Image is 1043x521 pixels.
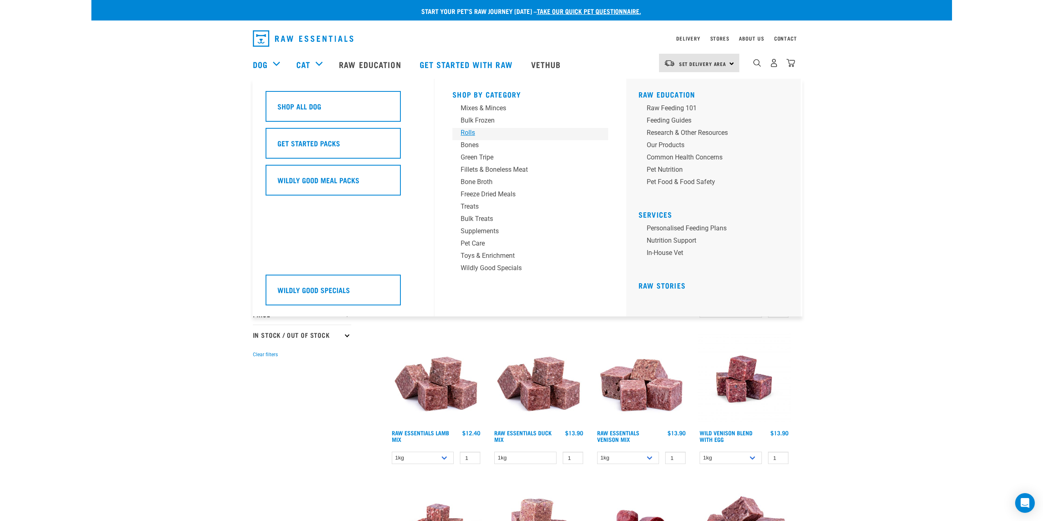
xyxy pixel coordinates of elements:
[452,239,608,251] a: Pet Care
[647,128,775,138] div: Research & Other Resources
[296,58,310,71] a: Cat
[698,332,791,425] img: Venison Egg 1616
[597,431,639,441] a: Raw Essentials Venison Mix
[331,48,411,81] a: Raw Education
[461,165,589,175] div: Fillets & Boneless Meat
[647,152,775,162] div: Common Health Concerns
[452,226,608,239] a: Supplements
[664,59,675,67] img: van-moving.png
[246,27,797,50] nav: dropdown navigation
[565,430,583,436] div: $13.90
[452,103,608,116] a: Mixes & Minces
[461,239,589,248] div: Pet Care
[639,140,794,152] a: Our Products
[753,59,761,67] img: home-icon-1@2x.png
[277,101,321,111] h5: Shop All Dog
[452,177,608,189] a: Bone Broth
[460,452,480,464] input: 1
[452,90,608,97] h5: Shop By Category
[452,214,608,226] a: Bulk Treats
[452,251,608,263] a: Toys & Enrichment
[452,152,608,165] a: Green Tripe
[452,128,608,140] a: Rolls
[266,91,421,128] a: Shop All Dog
[98,6,958,16] p: Start your pet’s raw journey [DATE] –
[774,37,797,40] a: Contact
[492,332,585,425] img: ?1041 RE Lamb Mix 01
[461,202,589,212] div: Treats
[639,92,695,96] a: Raw Education
[710,37,729,40] a: Stores
[452,165,608,177] a: Fillets & Boneless Meat
[461,226,589,236] div: Supplements
[452,263,608,275] a: Wildly Good Specials
[647,103,775,113] div: Raw Feeding 101
[647,177,775,187] div: Pet Food & Food Safety
[595,332,688,425] img: 1113 RE Venison Mix 01
[639,116,794,128] a: Feeding Guides
[253,325,351,345] p: In Stock / Out Of Stock
[639,152,794,165] a: Common Health Concerns
[461,140,589,150] div: Bones
[266,165,421,202] a: Wildly Good Meal Packs
[770,59,778,67] img: user.png
[1015,493,1035,513] div: Open Intercom Messenger
[639,177,794,189] a: Pet Food & Food Safety
[461,263,589,273] div: Wildly Good Specials
[679,62,727,65] span: Set Delivery Area
[461,177,589,187] div: Bone Broth
[253,30,353,47] img: Raw Essentials Logo
[452,202,608,214] a: Treats
[494,431,552,441] a: Raw Essentials Duck Mix
[537,9,641,13] a: take our quick pet questionnaire.
[639,236,794,248] a: Nutrition Support
[639,128,794,140] a: Research & Other Resources
[392,431,449,441] a: Raw Essentials Lamb Mix
[461,128,589,138] div: Rolls
[639,210,794,217] h5: Services
[647,165,775,175] div: Pet Nutrition
[665,452,686,464] input: 1
[768,452,788,464] input: 1
[461,103,589,113] div: Mixes & Minces
[461,251,589,261] div: Toys & Enrichment
[639,248,794,260] a: In-house vet
[461,214,589,224] div: Bulk Treats
[647,116,775,125] div: Feeding Guides
[563,452,583,464] input: 1
[676,37,700,40] a: Delivery
[461,116,589,125] div: Bulk Frozen
[770,430,788,436] div: $13.90
[647,140,775,150] div: Our Products
[277,138,340,148] h5: Get Started Packs
[452,116,608,128] a: Bulk Frozen
[266,275,421,312] a: Wildly Good Specials
[739,37,764,40] a: About Us
[452,189,608,202] a: Freeze Dried Meals
[390,332,483,425] img: ?1041 RE Lamb Mix 01
[277,175,359,185] h5: Wildly Good Meal Packs
[253,351,278,358] button: Clear filters
[639,223,794,236] a: Personalised Feeding Plans
[786,59,795,67] img: home-icon@2x.png
[253,58,268,71] a: Dog
[639,103,794,116] a: Raw Feeding 101
[700,431,752,441] a: Wild Venison Blend with Egg
[91,48,952,81] nav: dropdown navigation
[452,140,608,152] a: Bones
[266,128,421,165] a: Get Started Packs
[461,189,589,199] div: Freeze Dried Meals
[639,283,686,287] a: Raw Stories
[462,430,480,436] div: $12.40
[411,48,523,81] a: Get started with Raw
[639,165,794,177] a: Pet Nutrition
[277,284,350,295] h5: Wildly Good Specials
[523,48,571,81] a: Vethub
[668,430,686,436] div: $13.90
[461,152,589,162] div: Green Tripe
